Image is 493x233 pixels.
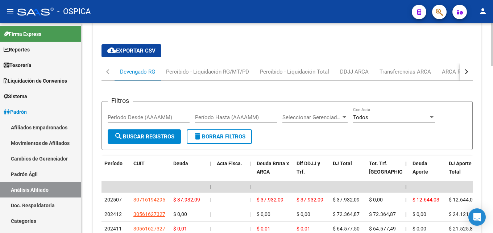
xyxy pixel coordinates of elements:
[257,197,283,203] span: $ 37.932,09
[120,68,155,76] div: Devengado RG
[133,226,165,232] span: 30561627327
[104,211,122,217] span: 202412
[210,197,211,203] span: |
[413,161,428,175] span: Deuda Aporte
[257,226,270,232] span: $ 0,01
[333,161,352,166] span: DJ Total
[187,129,252,144] button: Borrar Filtros
[130,156,170,188] datatable-header-cell: CUIT
[4,30,41,38] span: Firma Express
[108,129,181,144] button: Buscar Registros
[297,226,310,232] span: $ 0,01
[101,44,161,57] button: Exportar CSV
[449,226,476,232] span: $ 21.525,83
[369,161,418,175] span: Tot. Trf. [GEOGRAPHIC_DATA]
[257,211,270,217] span: $ 0,00
[210,161,211,166] span: |
[210,211,211,217] span: |
[410,156,446,188] datatable-header-cell: Deuda Aporte
[214,156,246,188] datatable-header-cell: Acta Fisca.
[210,184,211,190] span: |
[249,197,250,203] span: |
[449,161,472,175] span: DJ Aporte Total
[6,7,14,16] mat-icon: menu
[4,92,27,100] span: Sistema
[173,197,200,203] span: $ 37.932,09
[405,197,406,203] span: |
[166,68,249,76] div: Percibido - Liquidación RG/MT/PD
[104,226,122,232] span: 202411
[330,156,366,188] datatable-header-cell: DJ Total
[380,68,431,76] div: Transferencias ARCA
[297,161,320,175] span: Dif DDJJ y Trf.
[413,197,439,203] span: $ 12.644,03
[249,184,251,190] span: |
[405,226,406,232] span: |
[369,226,396,232] span: $ 64.577,49
[294,156,330,188] datatable-header-cell: Dif DDJJ y Trf.
[333,211,360,217] span: $ 72.364,87
[133,211,165,217] span: 30561627327
[173,211,187,217] span: $ 0,00
[133,197,165,203] span: 30716194295
[246,156,254,188] datatable-header-cell: |
[57,4,91,20] span: - OSPICA
[101,156,130,188] datatable-header-cell: Período
[413,226,426,232] span: $ 0,00
[340,68,369,76] div: DDJJ ARCA
[104,161,123,166] span: Período
[193,133,245,140] span: Borrar Filtros
[405,211,406,217] span: |
[405,184,407,190] span: |
[402,156,410,188] datatable-header-cell: |
[257,161,289,175] span: Deuda Bruta x ARCA
[210,226,211,232] span: |
[446,156,482,188] datatable-header-cell: DJ Aporte Total
[413,211,426,217] span: $ 0,00
[297,211,310,217] span: $ 0,00
[114,132,123,141] mat-icon: search
[405,161,407,166] span: |
[193,132,202,141] mat-icon: delete
[333,226,360,232] span: $ 64.577,50
[449,211,476,217] span: $ 24.121,62
[478,7,487,16] mat-icon: person
[4,61,32,69] span: Tesorería
[353,114,368,121] span: Todos
[369,211,396,217] span: $ 72.364,87
[4,46,30,54] span: Reportes
[4,108,27,116] span: Padrón
[217,161,242,166] span: Acta Fisca.
[249,161,251,166] span: |
[173,161,188,166] span: Deuda
[4,77,67,85] span: Liquidación de Convenios
[468,208,486,226] div: Open Intercom Messenger
[108,96,133,106] h3: Filtros
[254,156,294,188] datatable-header-cell: Deuda Bruta x ARCA
[107,46,116,55] mat-icon: cloud_download
[173,226,187,232] span: $ 0,01
[366,156,402,188] datatable-header-cell: Tot. Trf. Bruto
[260,68,329,76] div: Percibido - Liquidación Total
[282,114,341,121] span: Seleccionar Gerenciador
[170,156,207,188] datatable-header-cell: Deuda
[297,197,323,203] span: $ 37.932,09
[133,161,145,166] span: CUIT
[207,156,214,188] datatable-header-cell: |
[333,197,360,203] span: $ 37.932,09
[449,197,476,203] span: $ 12.644,03
[249,211,250,217] span: |
[369,197,383,203] span: $ 0,00
[107,47,156,54] span: Exportar CSV
[249,226,250,232] span: |
[114,133,174,140] span: Buscar Registros
[104,197,122,203] span: 202507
